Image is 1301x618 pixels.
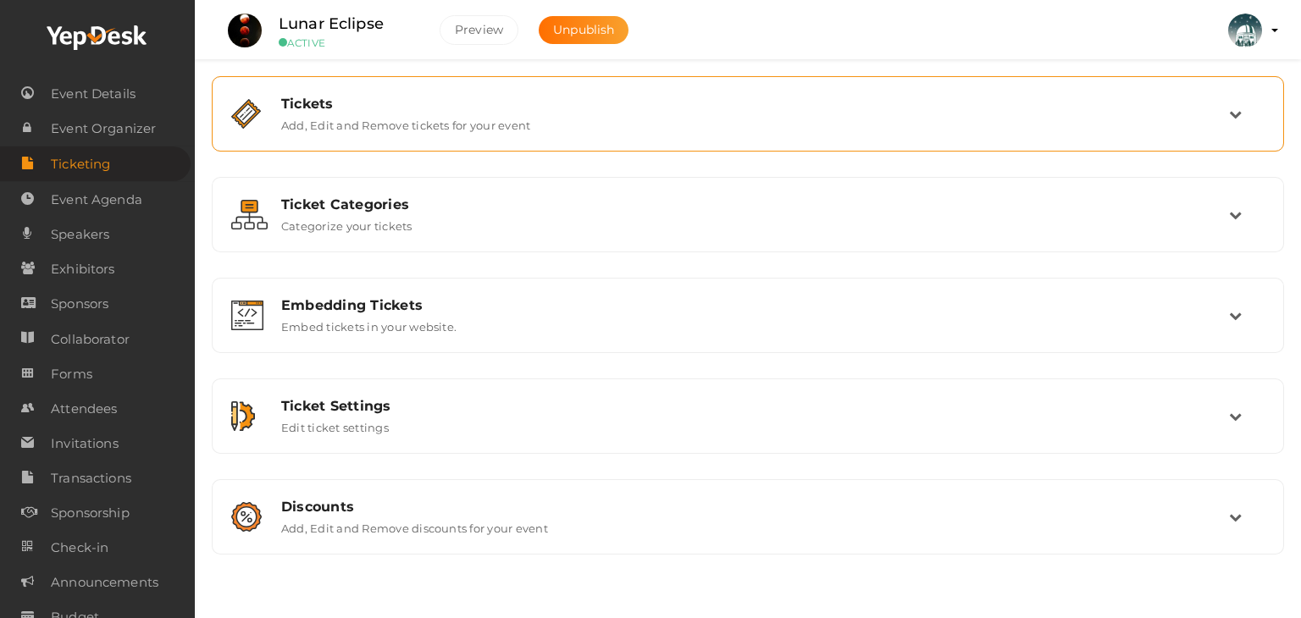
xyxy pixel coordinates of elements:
[51,112,156,146] span: Event Organizer
[281,196,1229,212] div: Ticket Categories
[51,566,158,599] span: Announcements
[51,427,119,461] span: Invitations
[231,401,255,431] img: setting.svg
[281,515,548,535] label: Add, Edit and Remove discounts for your event
[1228,14,1262,47] img: KH323LD6_small.jpeg
[221,119,1275,135] a: Tickets Add, Edit and Remove tickets for your event
[279,12,384,36] label: Lunar Eclipse
[51,461,131,495] span: Transactions
[228,14,262,47] img: FSKW7W28_small.jpeg
[51,287,108,321] span: Sponsors
[51,77,136,111] span: Event Details
[221,422,1275,438] a: Ticket Settings Edit ticket settings
[51,147,110,181] span: Ticketing
[231,99,261,129] img: ticket.svg
[51,323,130,356] span: Collaborator
[553,22,614,37] span: Unpublish
[221,220,1275,236] a: Ticket Categories Categorize your tickets
[51,183,142,217] span: Event Agenda
[440,15,518,45] button: Preview
[281,313,457,334] label: Embed tickets in your website.
[281,499,1229,515] div: Discounts
[51,496,130,530] span: Sponsorship
[51,252,114,286] span: Exhibitors
[51,357,92,391] span: Forms
[231,200,268,229] img: grouping.svg
[281,112,530,132] label: Add, Edit and Remove tickets for your event
[281,414,389,434] label: Edit ticket settings
[51,392,117,426] span: Attendees
[231,502,262,532] img: promotions.svg
[221,321,1275,337] a: Embedding Tickets Embed tickets in your website.
[281,398,1229,414] div: Ticket Settings
[279,36,414,49] small: ACTIVE
[221,522,1275,538] a: Discounts Add, Edit and Remove discounts for your event
[231,301,263,330] img: embed.svg
[281,297,1229,313] div: Embedding Tickets
[281,212,412,233] label: Categorize your tickets
[51,531,108,565] span: Check-in
[539,16,628,44] button: Unpublish
[281,96,1229,112] div: Tickets
[51,218,109,251] span: Speakers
